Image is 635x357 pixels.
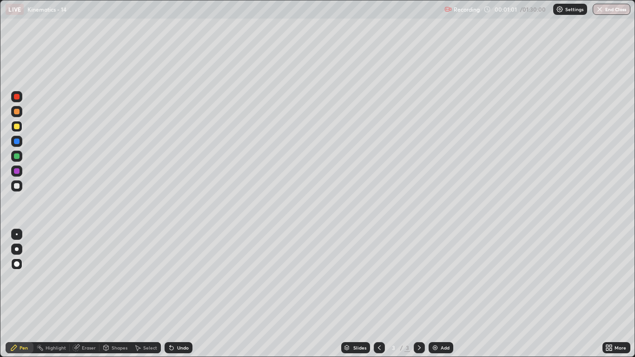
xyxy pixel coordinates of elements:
p: Kinematics - 14 [27,6,66,13]
div: Add [441,345,450,350]
div: Undo [177,345,189,350]
div: / [400,345,403,350]
img: recording.375f2c34.svg [444,6,452,13]
img: end-class-cross [596,6,603,13]
img: add-slide-button [431,344,439,351]
div: Eraser [82,345,96,350]
p: Settings [565,7,583,12]
p: Recording [454,6,480,13]
div: 3 [389,345,398,350]
div: Pen [20,345,28,350]
div: More [615,345,626,350]
div: Select [143,345,157,350]
img: class-settings-icons [556,6,563,13]
div: Highlight [46,345,66,350]
p: LIVE [8,6,21,13]
div: 3 [404,344,410,352]
div: Shapes [112,345,127,350]
button: End Class [593,4,630,15]
div: Slides [353,345,366,350]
